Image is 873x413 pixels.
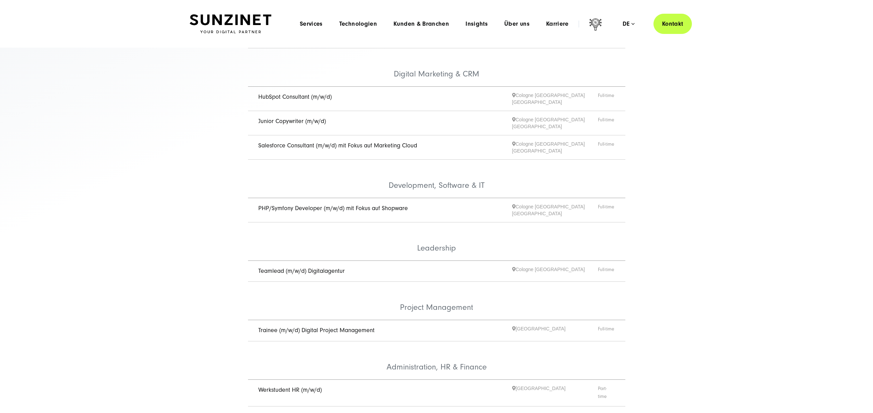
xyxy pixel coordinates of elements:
a: Kontakt [653,14,692,34]
a: Über uns [504,21,530,27]
li: Leadership [248,222,625,261]
div: de [623,21,635,27]
a: Trainee (m/w/d) Digital Project Management [258,327,375,334]
img: SUNZINET Full Service Digital Agentur [190,14,271,34]
li: Digital Marketing & CRM [248,48,625,87]
span: Full-time [598,141,615,154]
span: Full-time [598,92,615,106]
li: Project Management [248,282,625,320]
span: Full-time [598,116,615,130]
li: Development, Software & IT [248,160,625,198]
a: Kunden & Branchen [393,21,449,27]
a: HubSpot Consultant (m/w/d) [258,93,332,100]
span: Cologne [GEOGRAPHIC_DATA] [512,266,598,277]
span: Cologne [GEOGRAPHIC_DATA] [GEOGRAPHIC_DATA] [512,141,598,154]
span: Part-time [598,385,615,401]
span: Full-time [598,266,615,277]
span: [GEOGRAPHIC_DATA] [512,325,598,336]
span: Cologne [GEOGRAPHIC_DATA] [GEOGRAPHIC_DATA] [512,92,598,106]
a: Karriere [546,21,569,27]
li: Administration, HR & Finance [248,341,625,380]
a: Technologien [339,21,377,27]
a: Insights [465,21,488,27]
span: Cologne [GEOGRAPHIC_DATA] [GEOGRAPHIC_DATA] [512,116,598,130]
a: Teamlead (m/w/d) Digitalagentur [258,267,345,275]
span: Full-time [598,325,615,336]
a: Salesforce Consultant (m/w/d) mit Fokus auf Marketing Cloud [258,142,417,149]
a: Werkstudent HR (m/w/d) [258,386,322,393]
a: Junior Copywriter (m/w/d) [258,118,326,125]
a: Services [300,21,323,27]
a: PHP/Symfony Developer (m/w/d) mit Fokus auf Shopware [258,205,408,212]
span: [GEOGRAPHIC_DATA] [512,385,598,401]
span: Full-time [598,203,615,217]
span: Cologne [GEOGRAPHIC_DATA] [GEOGRAPHIC_DATA] [512,203,598,217]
